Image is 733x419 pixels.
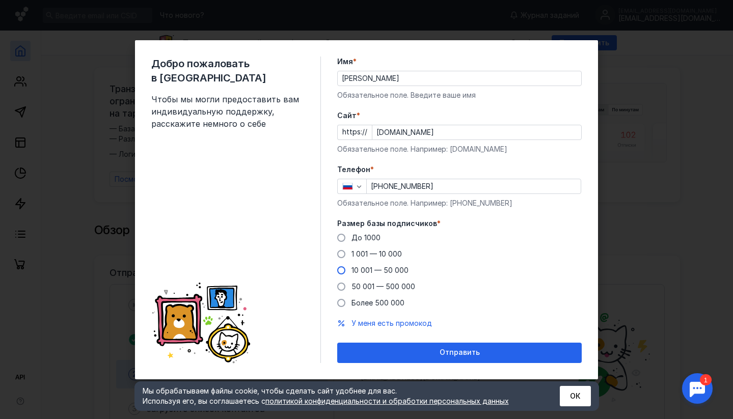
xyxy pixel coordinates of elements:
[351,233,381,242] span: До 1000
[265,397,509,405] a: политикой конфиденциальности и обработки персональных данных
[351,298,404,307] span: Более 500 000
[337,218,437,229] span: Размер базы подписчиков
[23,6,35,17] div: 1
[351,249,402,258] span: 1 001 — 10 000
[351,318,432,328] button: У меня есть промокод
[143,386,535,406] div: Мы обрабатываем файлы cookie, чтобы сделать сайт удобнее для вас. Используя его, вы соглашаетесь c
[337,90,582,100] div: Обязательное поле. Введите ваше имя
[337,110,357,121] span: Cайт
[351,319,432,327] span: У меня есть промокод
[337,343,582,363] button: Отправить
[351,282,415,291] span: 50 001 — 500 000
[151,57,304,85] span: Добро пожаловать в [GEOGRAPHIC_DATA]
[337,57,353,67] span: Имя
[337,164,370,175] span: Телефон
[151,93,304,130] span: Чтобы мы могли предоставить вам индивидуальную поддержку, расскажите немного о себе
[337,144,582,154] div: Обязательное поле. Например: [DOMAIN_NAME]
[351,266,409,274] span: 10 001 — 50 000
[440,348,480,357] span: Отправить
[560,386,591,406] button: ОК
[337,198,582,208] div: Обязательное поле. Например: [PHONE_NUMBER]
